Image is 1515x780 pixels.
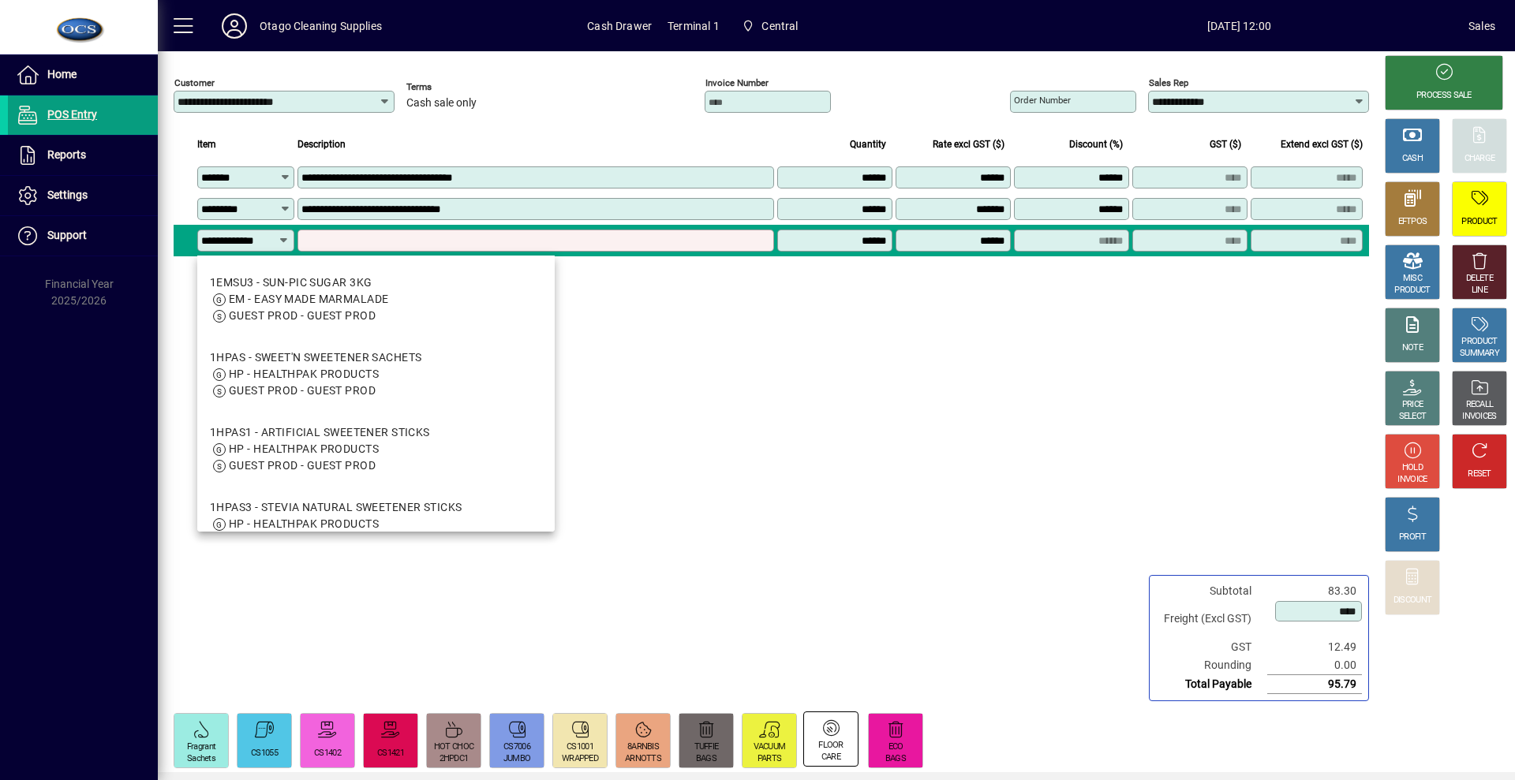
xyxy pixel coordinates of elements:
[210,274,389,291] div: 1EMSU3 - SUN-PIC SUGAR 3KG
[850,136,886,153] span: Quantity
[210,499,462,516] div: 1HPAS3 - STEVIA NATURAL SWEETENER STICKS
[434,741,473,753] div: HOT CHOC
[197,136,216,153] span: Item
[754,741,786,753] div: VACUUM
[1402,399,1423,411] div: PRICE
[735,12,805,40] span: Central
[1466,399,1494,411] div: RECALL
[503,753,531,765] div: JUMBO
[1267,582,1362,600] td: 83.30
[668,13,720,39] span: Terminal 1
[174,77,215,88] mat-label: Customer
[8,136,158,175] a: Reports
[757,753,782,765] div: PARTS
[1149,77,1188,88] mat-label: Sales rep
[209,12,260,40] button: Profile
[1393,595,1431,606] div: DISCOUNT
[197,412,555,487] mat-option: 1HPAS1 - ARTIFICIAL SWEETENER STICKS
[187,753,215,765] div: Sachets
[1472,285,1487,297] div: LINE
[1281,136,1363,153] span: Extend excl GST ($)
[229,517,379,530] span: HP - HEALTHPAK PRODUCTS
[1156,600,1267,638] td: Freight (Excl GST)
[1156,675,1267,694] td: Total Payable
[1398,216,1427,228] div: EFTPOS
[1267,638,1362,656] td: 12.49
[1397,474,1427,486] div: INVOICE
[197,487,555,562] mat-option: 1HPAS3 - STEVIA NATURAL SWEETENER STICKS
[1403,273,1422,285] div: MISC
[251,748,278,759] div: CS1055
[821,752,840,763] div: CARE
[1399,411,1427,423] div: SELECT
[503,741,530,753] div: CS7006
[406,82,501,92] span: Terms
[1014,95,1071,106] mat-label: Order number
[8,55,158,95] a: Home
[297,136,346,153] span: Description
[625,753,661,765] div: ARNOTTS
[1402,462,1423,474] div: HOLD
[1010,13,1468,39] span: [DATE] 12:00
[1460,348,1499,360] div: SUMMARY
[8,176,158,215] a: Settings
[187,741,215,753] div: Fragrant
[47,188,88,201] span: Settings
[761,13,798,39] span: Central
[229,459,376,472] span: GUEST PROD - GUEST PROD
[1156,656,1267,675] td: Rounding
[1402,342,1423,354] div: NOTE
[229,309,376,322] span: GUEST PROD - GUEST PROD
[1462,411,1496,423] div: INVOICES
[1156,638,1267,656] td: GST
[260,13,382,39] div: Otago Cleaning Supplies
[229,442,379,455] span: HP - HEALTHPAK PRODUCTS
[210,424,430,441] div: 1HPAS1 - ARTIFICIAL SWEETENER STICKS
[197,262,555,337] mat-option: 1EMSU3 - SUN-PIC SUGAR 3KG
[406,97,477,110] span: Cash sale only
[694,741,719,753] div: TUFFIE
[1267,675,1362,694] td: 95.79
[1468,468,1491,480] div: RESET
[47,68,77,80] span: Home
[1468,13,1495,39] div: Sales
[47,148,86,161] span: Reports
[1402,153,1423,165] div: CASH
[8,216,158,256] a: Support
[47,108,97,121] span: POS Entry
[705,77,769,88] mat-label: Invoice number
[885,753,906,765] div: BAGS
[1394,285,1430,297] div: PRODUCT
[587,13,652,39] span: Cash Drawer
[229,368,379,380] span: HP - HEALTHPAK PRODUCTS
[1267,656,1362,675] td: 0.00
[1399,532,1426,543] div: PROFIT
[933,136,1004,153] span: Rate excl GST ($)
[627,741,659,753] div: 8ARNBIS
[818,740,844,752] div: FLOOR
[888,741,903,753] div: ECO
[197,337,555,412] mat-option: 1HPAS - SWEET'N SWEETENER SACHETS
[1069,136,1123,153] span: Discount (%)
[1461,216,1497,228] div: PRODUCT
[1461,336,1497,348] div: PRODUCT
[377,748,404,759] div: CS1421
[1464,153,1495,165] div: CHARGE
[562,753,598,765] div: WRAPPED
[47,229,87,241] span: Support
[440,753,469,765] div: 2HPDC1
[1466,273,1493,285] div: DELETE
[567,741,593,753] div: CS1001
[229,384,376,397] span: GUEST PROD - GUEST PROD
[1416,90,1472,102] div: PROCESS SALE
[1210,136,1241,153] span: GST ($)
[314,748,341,759] div: CS1402
[210,349,421,366] div: 1HPAS - SWEET'N SWEETENER SACHETS
[696,753,716,765] div: BAGS
[229,293,389,305] span: EM - EASY MADE MARMALADE
[1156,582,1267,600] td: Subtotal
